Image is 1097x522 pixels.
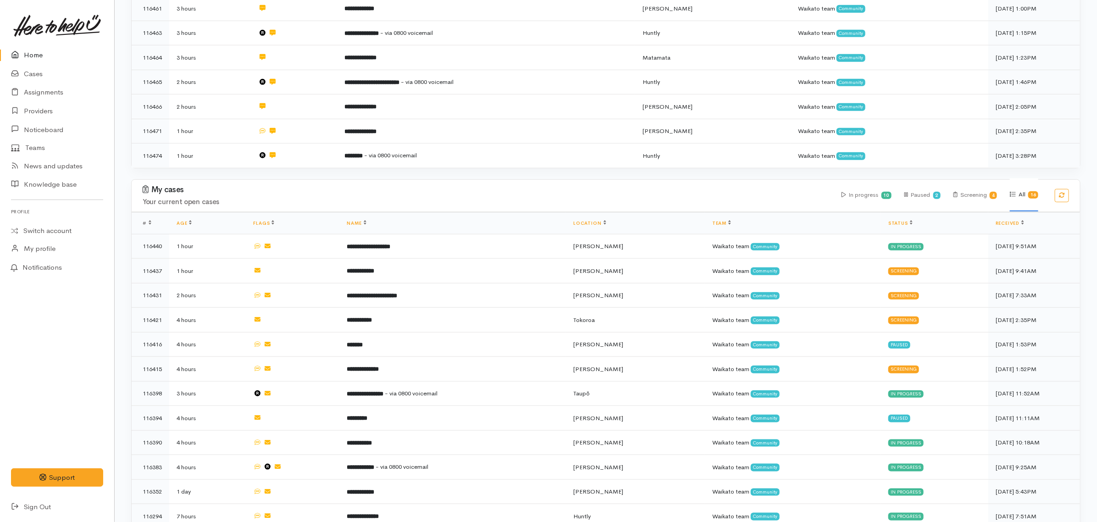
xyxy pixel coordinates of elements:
td: Waikato team [791,119,988,144]
div: In progress [888,464,924,471]
span: Community [751,243,780,250]
h3: My cases [143,185,831,194]
span: - via 0800 voicemail [380,29,433,37]
td: 2 hours [169,94,251,119]
span: Tokoroa [573,316,595,324]
td: 116465 [132,70,169,94]
h6: Profile [11,205,103,218]
td: 116421 [132,308,169,333]
span: Matamata [643,54,670,61]
span: [PERSON_NAME] [573,463,623,471]
td: 116394 [132,406,169,431]
span: # [143,220,151,226]
td: 116466 [132,94,169,119]
span: Community [837,30,865,37]
span: Huntly [643,78,660,86]
a: Team [712,220,731,226]
td: [DATE] 11:52AM [988,381,1080,406]
td: 116398 [132,381,169,406]
td: 4 hours [169,357,246,382]
span: Community [837,5,865,12]
td: [DATE] 2:05PM [988,94,1080,119]
td: 2 hours [169,70,251,94]
td: 116352 [132,479,169,504]
span: Community [837,79,865,86]
span: Community [837,54,865,61]
span: [PERSON_NAME] [573,291,623,299]
td: Waikato team [791,45,988,70]
td: Waikato team [705,381,881,406]
div: In progress [888,439,924,447]
h4: Your current open cases [143,198,831,206]
div: In progress [842,179,892,211]
td: 1 hour [169,234,246,259]
div: Paused [888,341,910,349]
td: 116437 [132,259,169,283]
td: [DATE] 2:35PM [988,119,1080,144]
td: 116415 [132,357,169,382]
div: Screening [888,292,919,300]
span: Community [751,464,780,471]
td: 3 hours [169,45,251,70]
div: Screening [888,267,919,275]
td: 1 hour [169,144,251,168]
div: In progress [888,243,924,250]
td: 3 hours [169,381,246,406]
td: 116383 [132,455,169,480]
span: [PERSON_NAME] [573,242,623,250]
td: Waikato team [705,283,881,308]
td: [DATE] 9:51AM [988,234,1080,259]
td: Waikato team [791,144,988,168]
span: Huntly [643,29,660,37]
button: Support [11,468,103,487]
td: [DATE] 10:18AM [988,430,1080,455]
span: Community [837,128,865,135]
td: [DATE] 1:52PM [988,357,1080,382]
td: [DATE] 9:41AM [988,259,1080,283]
span: - via 0800 voicemail [401,78,454,86]
td: 3 hours [169,21,251,45]
span: Community [751,317,780,324]
span: Taupō [573,389,590,397]
td: 4 hours [169,455,246,480]
td: [DATE] 3:28PM [988,144,1080,168]
td: 2 hours [169,283,246,308]
td: 116463 [132,21,169,45]
td: Waikato team [705,234,881,259]
div: Screening [888,317,919,324]
td: Waikato team [705,479,881,504]
span: Community [751,489,780,496]
td: [DATE] 7:33AM [988,283,1080,308]
a: Age [177,220,192,226]
span: [PERSON_NAME] [573,439,623,446]
td: 1 day [169,479,246,504]
span: Huntly [573,512,591,520]
span: Community [751,390,780,398]
td: 116416 [132,332,169,357]
td: [DATE] 1:15PM [988,21,1080,45]
b: 2 [936,192,938,198]
td: 116464 [132,45,169,70]
a: Name [347,220,366,226]
span: [PERSON_NAME] [573,365,623,373]
span: Community [751,292,780,300]
td: Waikato team [791,70,988,94]
span: Community [751,341,780,349]
div: Screening [888,366,919,373]
td: [DATE] 1:23PM [988,45,1080,70]
td: Waikato team [791,94,988,119]
td: 4 hours [169,308,246,333]
div: In progress [888,489,924,496]
span: [PERSON_NAME] [573,488,623,495]
span: - via 0800 voicemail [385,389,438,397]
td: 116474 [132,144,169,168]
span: [PERSON_NAME] [573,267,623,275]
span: [PERSON_NAME] [573,414,623,422]
span: - via 0800 voicemail [364,151,417,159]
span: Community [751,439,780,447]
td: 116471 [132,119,169,144]
td: 4 hours [169,430,246,455]
span: [PERSON_NAME] [573,340,623,348]
a: Received [996,220,1024,226]
a: Status [888,220,913,226]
